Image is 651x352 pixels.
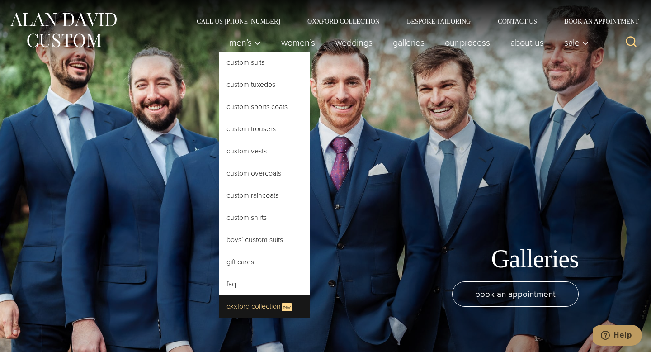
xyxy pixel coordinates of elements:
[435,33,500,52] a: Our Process
[452,281,579,307] a: book an appointment
[219,96,310,118] a: Custom Sports Coats
[593,325,642,347] iframe: Opens a widget where you can chat to one of our agents
[282,303,292,311] span: New
[294,18,393,24] a: Oxxford Collection
[383,33,435,52] a: Galleries
[219,140,310,162] a: Custom Vests
[475,287,556,300] span: book an appointment
[271,33,325,52] a: Women’s
[219,207,310,228] a: Custom Shirts
[219,52,310,73] a: Custom Suits
[325,33,383,52] a: weddings
[219,273,310,295] a: FAQ
[219,295,310,318] a: Oxxford CollectionNew
[219,33,271,52] button: Men’s sub menu toggle
[219,229,310,251] a: Boys’ Custom Suits
[491,244,579,274] h1: Galleries
[219,162,310,184] a: Custom Overcoats
[219,33,594,52] nav: Primary Navigation
[554,33,594,52] button: Sale sub menu toggle
[393,18,484,24] a: Bespoke Tailoring
[500,33,554,52] a: About Us
[219,251,310,273] a: Gift Cards
[620,32,642,53] button: View Search Form
[219,74,310,95] a: Custom Tuxedos
[9,10,118,50] img: Alan David Custom
[219,185,310,206] a: Custom Raincoats
[183,18,294,24] a: Call Us [PHONE_NUMBER]
[484,18,551,24] a: Contact Us
[183,18,642,24] nav: Secondary Navigation
[219,118,310,140] a: Custom Trousers
[551,18,642,24] a: Book an Appointment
